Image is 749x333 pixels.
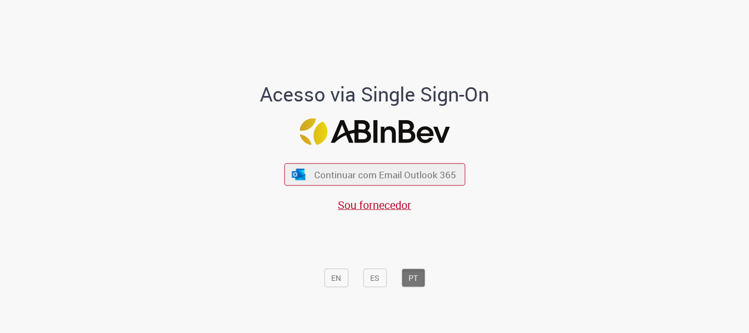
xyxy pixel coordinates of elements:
button: EN [324,269,348,287]
h1: Acesso via Single Sign-On [223,83,527,105]
a: Sou fornecedor [338,197,411,212]
span: Continuar com Email Outlook 365 [314,168,456,181]
img: ícone Azure/Microsoft 360 [291,168,307,180]
img: Logo ABInBev [299,118,450,145]
button: ícone Azure/Microsoft 360 Continuar com Email Outlook 365 [284,163,465,186]
button: PT [401,269,425,287]
button: ES [363,269,387,287]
